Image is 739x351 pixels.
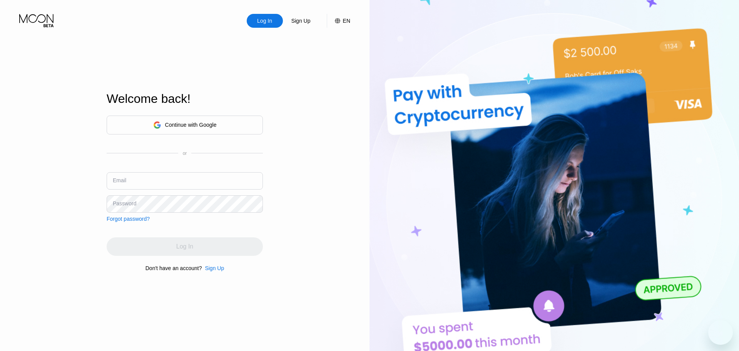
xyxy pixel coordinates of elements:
[343,18,350,24] div: EN
[247,14,283,28] div: Log In
[113,200,136,207] div: Password
[205,265,224,271] div: Sign Up
[708,320,733,345] iframe: Button to launch messaging window
[107,116,263,134] div: Continue with Google
[107,216,150,222] div: Forgot password?
[107,92,263,106] div: Welcome back!
[165,122,217,128] div: Continue with Google
[283,14,319,28] div: Sign Up
[256,17,273,25] div: Log In
[113,177,126,183] div: Email
[291,17,311,25] div: Sign Up
[202,265,224,271] div: Sign Up
[145,265,202,271] div: Don't have an account?
[183,151,187,156] div: or
[327,14,350,28] div: EN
